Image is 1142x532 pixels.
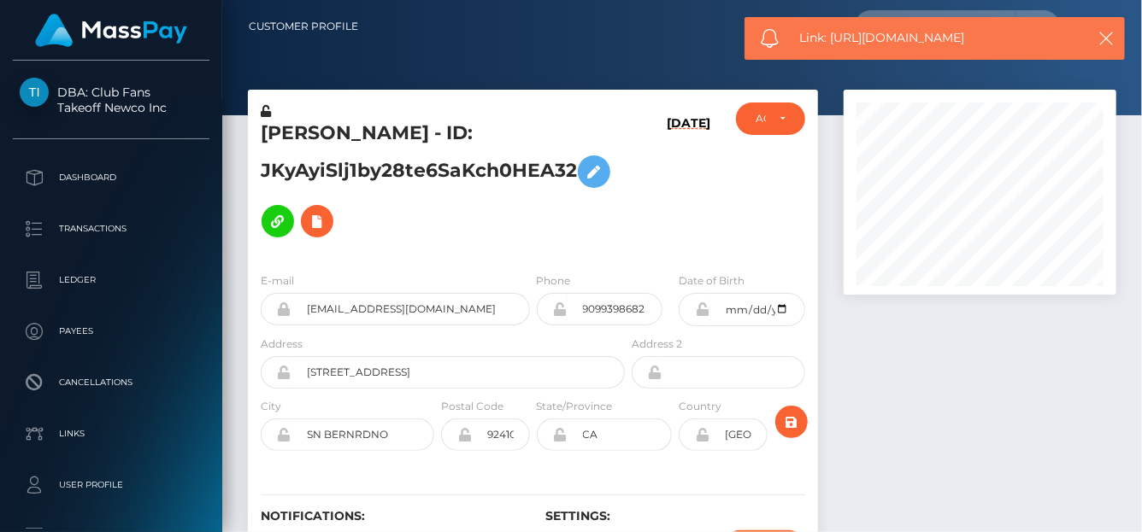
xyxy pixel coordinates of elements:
a: Cancellations [13,361,209,404]
p: User Profile [20,472,203,498]
label: State/Province [537,399,613,414]
label: Phone [537,273,571,289]
label: Date of Birth [679,273,745,289]
h6: [DATE] [667,116,710,252]
label: Postal Code [441,399,503,414]
span: DBA: Club Fans Takeoff Newco Inc [13,85,209,115]
h6: Settings: [546,509,806,523]
button: ACTIVE [736,102,805,135]
label: City [261,399,281,414]
a: Ledger [13,259,209,301]
img: Takeoff Newco Inc [20,78,49,107]
h6: Notifications: [261,509,521,523]
label: Country [679,399,721,414]
a: Transactions [13,208,209,250]
p: Dashboard [20,165,203,190]
p: Payees [20,319,203,344]
img: MassPay Logo [35,14,187,47]
a: User Profile [13,464,209,506]
p: Ledger [20,267,203,293]
span: Link: [URL][DOMAIN_NAME] [800,29,1074,47]
p: Links [20,421,203,447]
div: ACTIVE [756,112,766,126]
p: Cancellations [20,370,203,395]
input: Search... [855,10,1015,43]
a: Customer Profile [249,9,358,44]
label: E-mail [261,273,294,289]
label: Address 2 [632,336,682,352]
a: Links [13,412,209,455]
a: Payees [13,310,209,353]
label: Address [261,336,303,352]
p: Transactions [20,216,203,242]
h5: [PERSON_NAME] - ID: JKyAyiSlj1by28te6SaKch0HEA32 [261,120,615,246]
a: Dashboard [13,156,209,199]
